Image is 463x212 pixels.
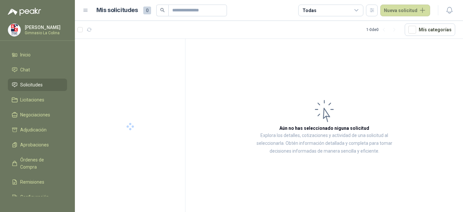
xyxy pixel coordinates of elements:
img: Company Logo [8,24,21,36]
a: Chat [8,64,67,76]
a: Negociaciones [8,109,67,121]
span: 0 [143,7,151,14]
span: Configuración [20,193,49,201]
a: Solicitudes [8,79,67,91]
button: Nueva solicitud [380,5,430,16]
a: Licitaciones [8,94,67,106]
span: Remisiones [20,178,44,186]
span: Negociaciones [20,111,50,118]
a: Configuración [8,191,67,203]
button: Mís categorías [405,23,455,36]
a: Aprobaciones [8,139,67,151]
p: Gimnasio La Colina [25,31,65,35]
p: [PERSON_NAME] [25,25,65,30]
span: Licitaciones [20,96,44,103]
a: Inicio [8,49,67,61]
a: Adjudicación [8,124,67,136]
span: Solicitudes [20,81,43,88]
a: Órdenes de Compra [8,154,67,173]
span: Aprobaciones [20,141,49,148]
span: Inicio [20,51,31,58]
h1: Mis solicitudes [96,6,138,15]
span: Órdenes de Compra [20,156,61,171]
h3: Aún no has seleccionado niguna solicitud [279,125,369,132]
div: 1 - 0 de 0 [366,24,400,35]
span: Chat [20,66,30,73]
span: Adjudicación [20,126,47,133]
img: Logo peakr [8,8,41,16]
a: Remisiones [8,176,67,188]
span: search [160,8,165,12]
div: Todas [302,7,316,14]
p: Explora los detalles, cotizaciones y actividad de una solicitud al seleccionarla. Obtén informaci... [251,132,398,155]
